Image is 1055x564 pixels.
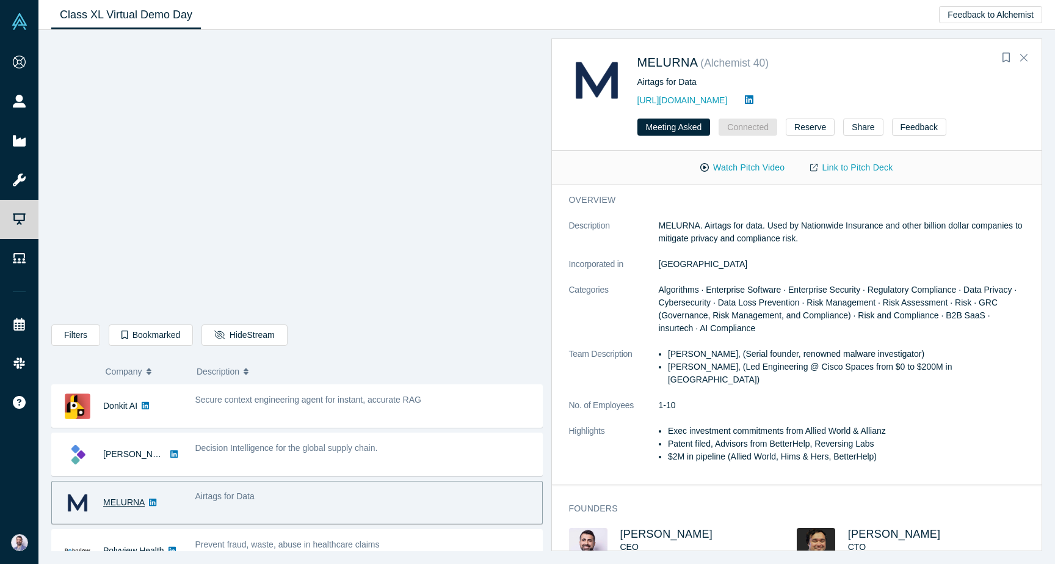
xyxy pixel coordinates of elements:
button: Feedback to Alchemist [939,6,1042,23]
small: ( Alchemist 40 ) [700,57,769,69]
a: Polyview Health [103,546,164,555]
a: [PERSON_NAME] [103,449,173,459]
span: Description [197,359,239,384]
span: Decision Intelligence for the global supply chain. [195,443,378,453]
button: Bookmark [998,49,1015,67]
a: MELURNA [103,497,145,507]
button: Filters [51,324,100,346]
img: MELURNA's Logo [65,490,90,516]
dt: Categories [569,284,659,348]
dt: Description [569,219,659,258]
span: Algorithms · Enterprise Software · Enterprise Security · Regulatory Compliance · Data Privacy · C... [659,285,1017,333]
button: Reserve [786,119,835,136]
dt: Highlights [569,425,659,476]
span: Secure context engineering agent for instant, accurate RAG [195,395,421,405]
a: [PERSON_NAME] [848,528,941,540]
button: Close [1015,48,1033,68]
img: Polyview Health's Logo [65,538,90,564]
li: Exec investment commitments from Allied World & Allianz [668,425,1024,438]
p: MELURNA. Airtags for data. Used by Nationwide Insurance and other billion dollar companies to mit... [659,219,1025,245]
img: MELURNA's Logo [569,53,625,108]
a: [PERSON_NAME] [620,528,713,540]
a: Donkit AI [103,401,137,411]
img: Kimaru AI's Logo [65,442,90,467]
dt: Incorporated in [569,258,659,284]
li: $2M in pipeline (Allied World, Hims & Hers, BetterHelp) [668,450,1024,463]
h3: overview [569,194,1008,207]
span: Company [106,359,142,384]
iframe: Alchemist Class XL Demo Day: Vault [52,40,542,315]
a: Meeting Asked [637,119,711,136]
button: Company [106,359,184,384]
img: Donkit AI's Logo [65,394,90,419]
div: Airtags for Data [637,76,1025,89]
h3: Founders [569,502,1008,515]
button: Share [843,119,883,136]
a: [URL][DOMAIN_NAME] [637,95,728,105]
dt: Team Description [569,348,659,399]
span: Airtags for Data [195,491,255,501]
dd: [GEOGRAPHIC_DATA] [659,258,1025,271]
span: Prevent fraud, waste, abuse in healthcare claims [195,540,380,549]
button: HideStream [201,324,287,346]
a: Link to Pitch Deck [797,157,905,178]
a: Class XL Virtual Demo Day [51,1,201,29]
button: Description [197,359,534,384]
li: [PERSON_NAME], (Serial founder, renowned malware investigator) [668,348,1024,361]
dt: No. of Employees [569,399,659,425]
img: Alchemist Vault Logo [11,13,28,30]
span: CEO [620,542,639,552]
dd: 1-10 [659,399,1025,412]
button: Watch Pitch Video [687,157,797,178]
button: Feedback [892,119,946,136]
li: [PERSON_NAME], (Led Engineering @ Cisco Spaces from $0 to $200M in [GEOGRAPHIC_DATA]) [668,361,1024,386]
img: Sam Jadali's Account [11,534,28,551]
button: Connected [719,119,777,136]
button: Bookmarked [109,324,193,346]
span: CTO [848,542,866,552]
li: Patent filed, Advisors from BetterHelp, Reversing Labs [668,438,1024,450]
a: MELURNA [637,56,698,69]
